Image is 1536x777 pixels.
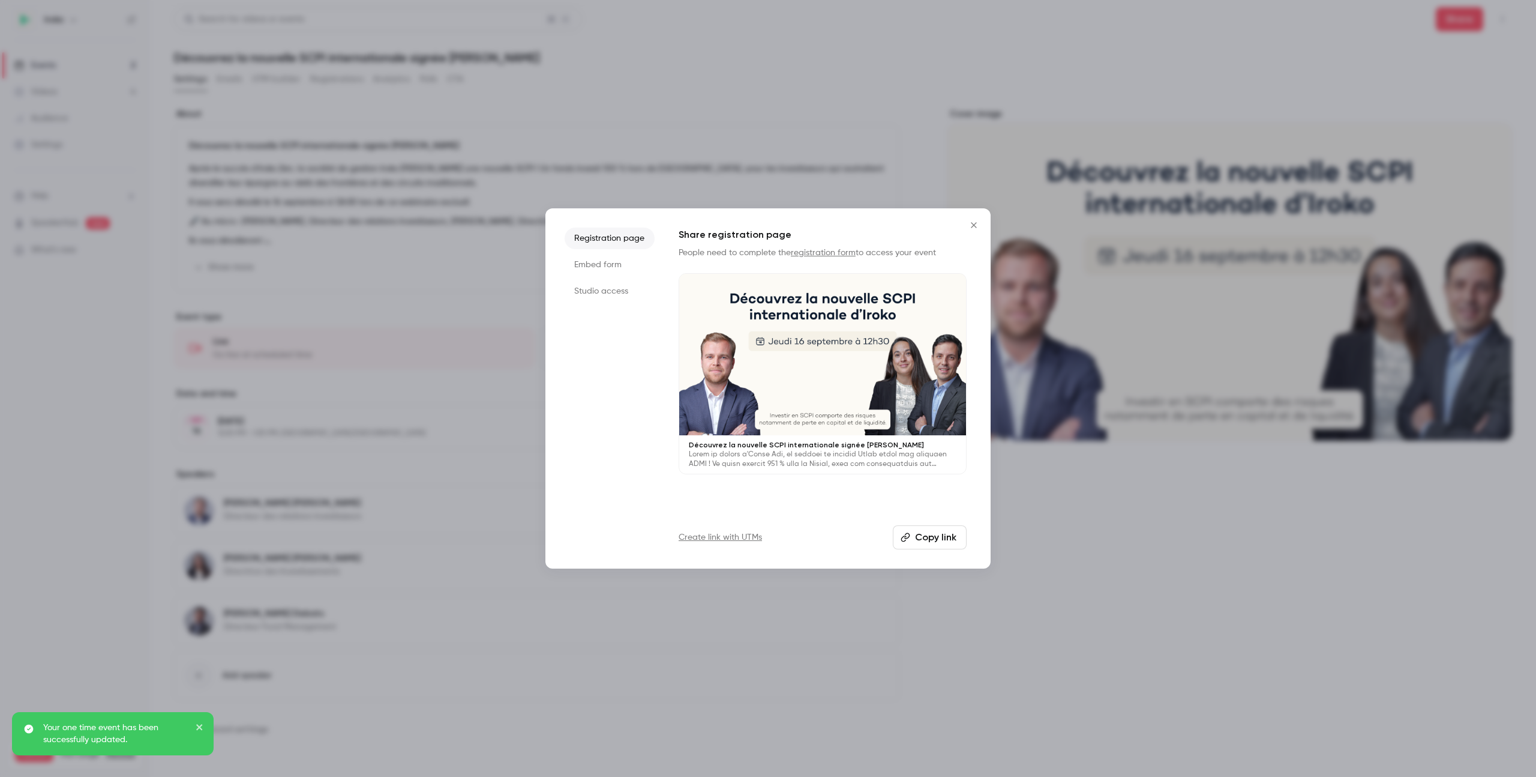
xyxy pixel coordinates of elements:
li: Registration page [565,228,655,249]
p: Découvrez la nouvelle SCPI internationale signée [PERSON_NAME] [689,440,956,450]
button: close [196,722,204,736]
p: Your one time event has been successfully updated. [43,722,187,746]
a: Découvrez la nouvelle SCPI internationale signée [PERSON_NAME]Lorem ip dolors a'Conse Adi, el sed... [679,273,967,474]
p: People need to complete the to access your event [679,247,967,259]
a: Create link with UTMs [679,531,762,543]
button: Copy link [893,525,967,549]
p: Lorem ip dolors a'Conse Adi, el seddoei te incidid Utlab etdol mag aliquaen ADMI ! Ve quisn exerc... [689,450,956,469]
li: Studio access [565,280,655,302]
h1: Share registration page [679,228,967,242]
li: Embed form [565,254,655,276]
button: Close [962,213,986,237]
a: registration form [791,249,856,257]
